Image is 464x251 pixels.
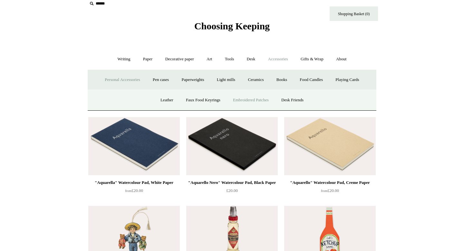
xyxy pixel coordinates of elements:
[186,117,278,175] a: "Aquarello Nero" Watercolour Pad, Black Paper "Aquarello Nero" Watercolour Pad, Black Paper
[186,117,278,175] img: "Aquarello Nero" Watercolour Pad, Black Paper
[275,92,309,109] a: Desk Friends
[242,71,269,88] a: Ceramics
[88,117,180,175] a: "Aquarella" Watercolour Pad, White Paper "Aquarella" Watercolour Pad, White Paper
[88,179,180,205] a: "Aquarella" Watercolour Pad, White Paper from£20.00
[227,92,275,109] a: Embroidered Patches
[321,188,339,193] span: £20.00
[286,179,374,186] div: "Aquarello" Watercolour Pad, Creme Paper
[112,51,136,68] a: Writing
[211,71,241,88] a: Light mills
[330,6,378,21] a: Shopping Basket (0)
[155,92,179,109] a: Leather
[194,21,270,31] span: Choosing Keeping
[125,189,131,193] span: from
[188,179,276,186] div: "Aquarello Nero" Watercolour Pad, Black Paper
[90,179,178,186] div: "Aquarella" Watercolour Pad, White Paper
[159,51,200,68] a: Decorative paper
[219,51,240,68] a: Tools
[194,26,270,30] a: Choosing Keeping
[330,51,353,68] a: About
[321,189,327,193] span: from
[241,51,261,68] a: Desk
[180,92,226,109] a: Faux Food Keyrings
[186,179,278,205] a: "Aquarello Nero" Watercolour Pad, Black Paper £20.00
[284,117,376,175] a: "Aquarello" Watercolour Pad, Creme Paper "Aquarello" Watercolour Pad, Creme Paper
[125,188,143,193] span: £20.00
[330,71,365,88] a: Playing Cards
[88,117,180,175] img: "Aquarella" Watercolour Pad, White Paper
[147,71,175,88] a: Pen cases
[99,71,146,88] a: Personal Accessories
[262,51,294,68] a: Accessories
[271,71,293,88] a: Books
[284,179,376,205] a: "Aquarello" Watercolour Pad, Creme Paper from£20.00
[295,51,329,68] a: Gifts & Wrap
[226,188,238,193] span: £20.00
[137,51,159,68] a: Paper
[201,51,218,68] a: Art
[176,71,210,88] a: Paperweights
[294,71,329,88] a: Food Candles
[284,117,376,175] img: "Aquarello" Watercolour Pad, Creme Paper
